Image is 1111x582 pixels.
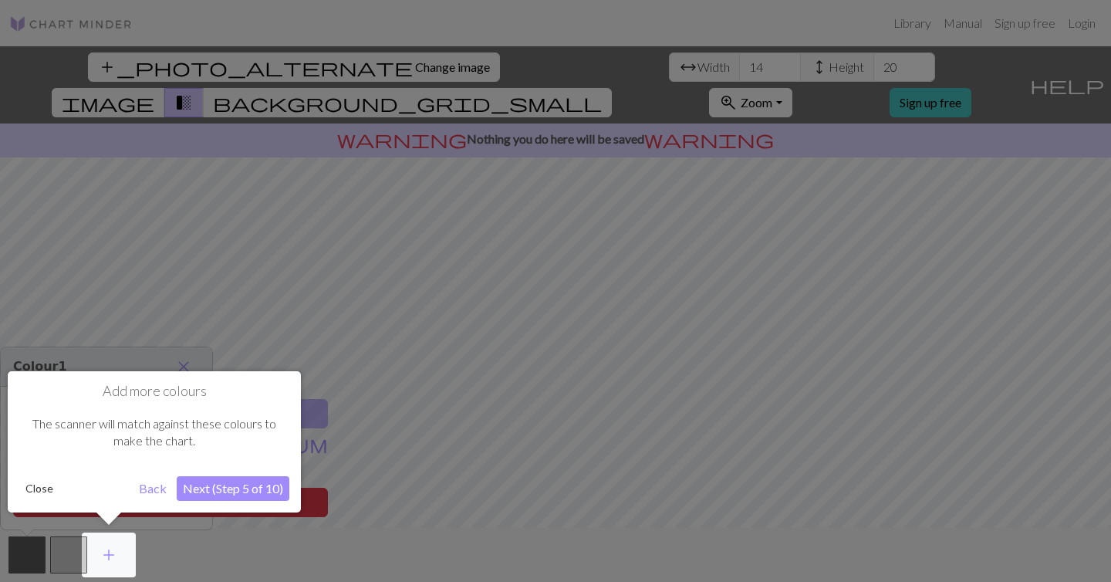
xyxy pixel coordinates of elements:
div: Add more colours [8,371,301,513]
button: Next (Step 5 of 10) [177,476,289,501]
button: Close [19,477,59,500]
button: Back [133,476,173,501]
div: The scanner will match against these colours to make the chart. [19,400,289,465]
h1: Add more colours [19,383,289,400]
